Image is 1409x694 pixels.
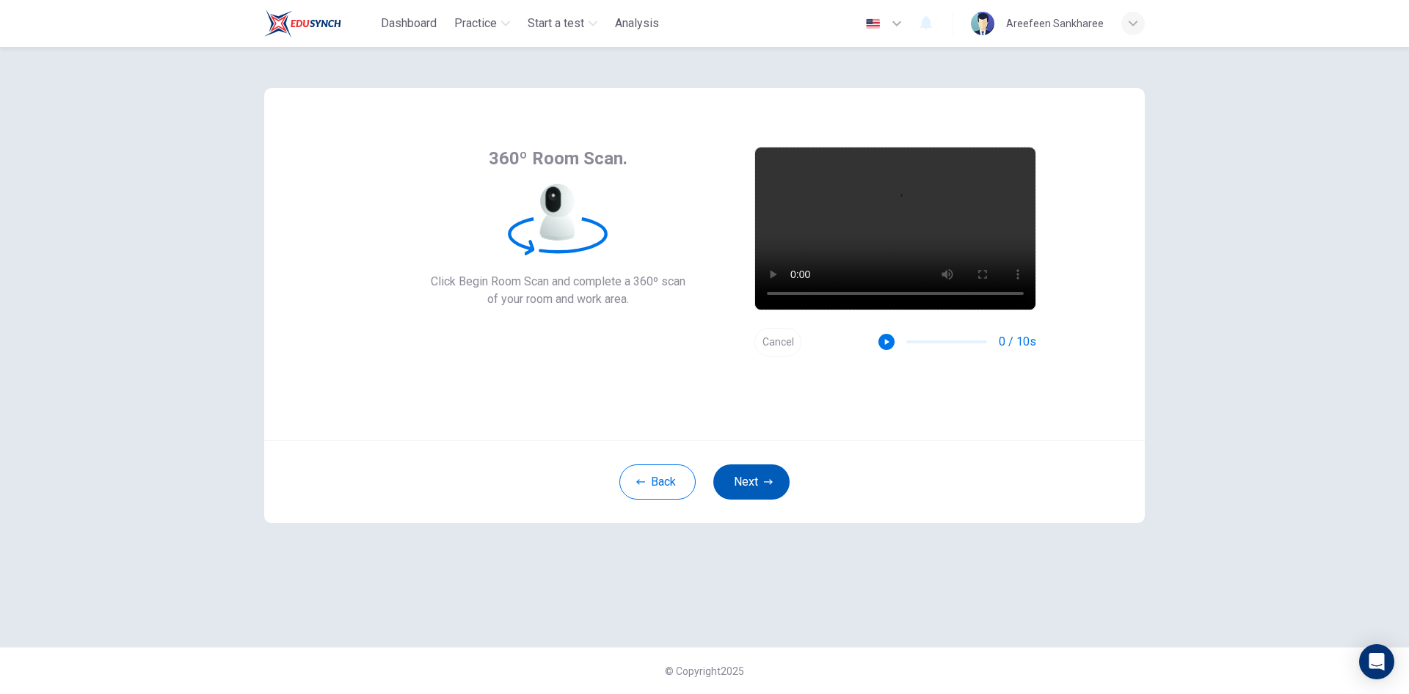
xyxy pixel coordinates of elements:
span: of your room and work area. [431,291,685,308]
button: Start a test [522,10,603,37]
a: Train Test logo [264,9,375,38]
div: Areefeen Sankharee [1006,15,1104,32]
span: Click Begin Room Scan and complete a 360º scan [431,273,685,291]
div: Open Intercom Messenger [1359,644,1394,679]
span: Start a test [528,15,584,32]
button: Analysis [609,10,665,37]
button: Cancel [754,328,801,357]
img: Train Test logo [264,9,341,38]
span: © Copyright 2025 [665,665,744,677]
img: en [864,18,882,29]
span: Practice [454,15,497,32]
button: Back [619,464,696,500]
span: 360º Room Scan. [489,147,627,170]
button: Next [713,464,790,500]
button: Practice [448,10,516,37]
span: Analysis [615,15,659,32]
span: Dashboard [381,15,437,32]
img: Profile picture [971,12,994,35]
button: Dashboard [375,10,443,37]
span: 0 / 10s [999,333,1036,351]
